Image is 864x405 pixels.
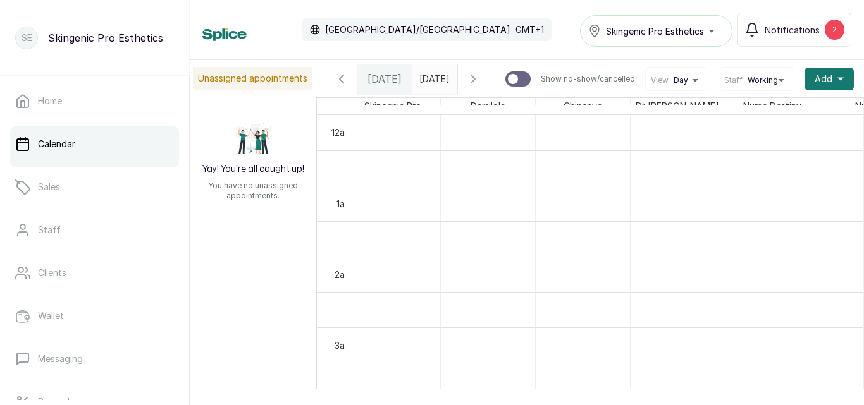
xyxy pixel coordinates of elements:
[633,98,722,114] span: Dr [PERSON_NAME]
[748,75,778,85] span: Working
[825,20,844,40] div: 2
[22,32,32,44] p: SE
[651,75,703,85] button: ViewDay
[38,310,64,322] p: Wallet
[325,23,510,36] p: [GEOGRAPHIC_DATA]/[GEOGRAPHIC_DATA]
[10,255,179,291] a: Clients
[334,197,354,210] div: 1am
[329,126,354,139] div: 12am
[651,75,669,85] span: View
[10,298,179,334] a: Wallet
[561,98,605,114] span: Chinenye
[362,98,424,114] span: Skingenic Pro
[606,25,704,38] span: Skingenic Pro Esthetics
[38,353,83,365] p: Messaging
[10,169,179,205] a: Sales
[737,13,851,47] button: Notifications2
[805,68,854,90] button: Add
[10,341,179,377] a: Messaging
[38,267,66,279] p: Clients
[741,98,804,114] span: Nurse Destiny
[202,163,304,176] h2: Yay! You’re all caught up!
[38,138,75,150] p: Calendar
[193,67,312,90] p: Unassigned appointments
[332,339,354,352] div: 3am
[38,224,61,236] p: Staff
[468,98,508,114] span: Damilola
[541,74,635,84] p: Show no-show/cancelled
[674,75,688,85] span: Day
[38,95,62,107] p: Home
[10,83,179,119] a: Home
[38,181,60,193] p: Sales
[815,73,832,85] span: Add
[357,64,412,94] div: [DATE]
[580,15,732,47] button: Skingenic Pro Esthetics
[10,126,179,162] a: Calendar
[765,23,820,37] span: Notifications
[10,212,179,248] a: Staff
[197,181,309,201] p: You have no unassigned appointments.
[724,75,743,85] span: Staff
[48,30,163,45] p: Skingenic Pro Esthetics
[724,75,789,85] button: StaffWorking
[367,71,402,87] span: [DATE]
[515,23,544,36] p: GMT+1
[332,268,354,281] div: 2am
